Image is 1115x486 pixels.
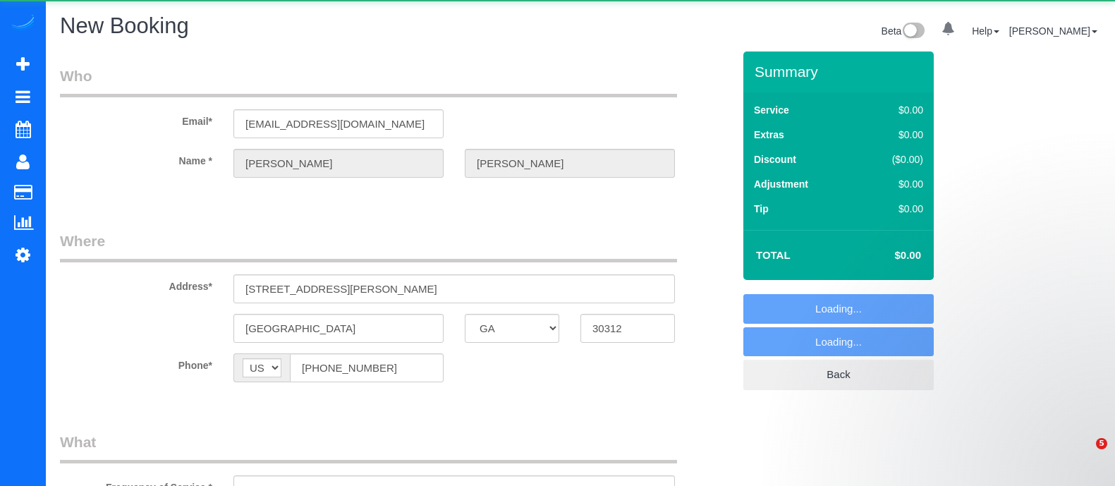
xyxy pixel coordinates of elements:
label: Email* [49,109,223,128]
div: $0.00 [863,103,923,117]
input: Email* [233,109,444,138]
iframe: Intercom live chat [1067,438,1101,472]
input: Zip Code* [580,314,675,343]
div: $0.00 [863,202,923,216]
label: Service [754,103,789,117]
strong: Total [756,249,791,261]
label: Name * [49,149,223,168]
input: Phone* [290,353,444,382]
label: Address* [49,274,223,293]
legend: Who [60,66,677,97]
h4: $0.00 [853,250,921,262]
label: Discount [754,152,796,166]
label: Adjustment [754,177,808,191]
img: New interface [901,23,925,41]
legend: What [60,432,677,463]
span: New Booking [60,13,189,38]
div: ($0.00) [863,152,923,166]
a: Beta [882,25,925,37]
label: Extras [754,128,784,142]
label: Tip [754,202,769,216]
a: Back [743,360,934,389]
input: First Name* [233,149,444,178]
input: Last Name* [465,149,675,178]
a: [PERSON_NAME] [1009,25,1097,37]
span: 5 [1096,438,1107,449]
input: City* [233,314,444,343]
img: Automaid Logo [8,14,37,34]
h3: Summary [755,63,927,80]
div: $0.00 [863,128,923,142]
label: Phone* [49,353,223,372]
legend: Where [60,231,677,262]
a: Help [972,25,999,37]
div: $0.00 [863,177,923,191]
